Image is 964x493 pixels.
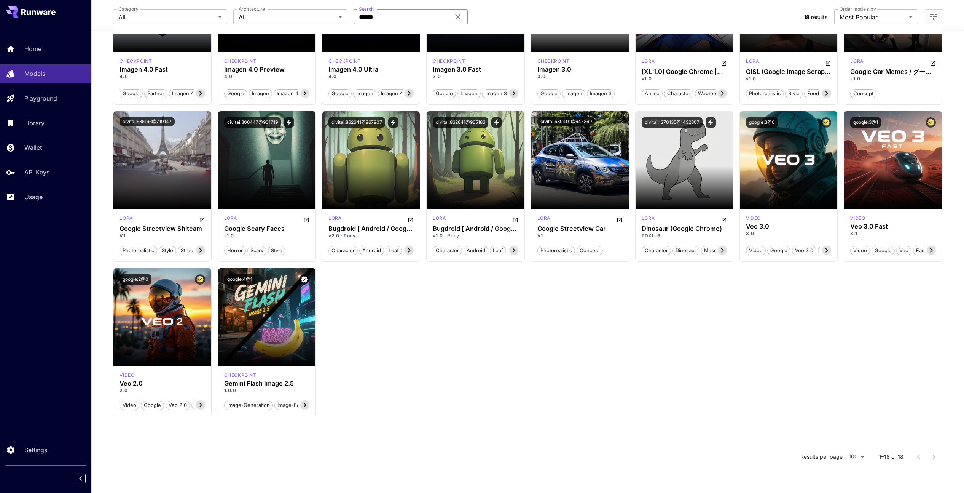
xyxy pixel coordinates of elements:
p: checkpoint [224,58,257,65]
p: video [850,215,865,222]
div: Imagen 3.0 [537,66,623,73]
span: concept [851,90,876,98]
span: Veo 2.0 [166,402,190,409]
span: anime [642,90,662,98]
div: imagen4preview [224,58,257,65]
div: Veo 3.0 [746,223,831,230]
p: lora [120,215,132,222]
span: Fast [913,247,929,255]
p: V1 [537,232,623,239]
p: 3.0 [537,73,623,80]
button: civitai:580401@647369 [537,117,595,126]
button: Partner [144,88,167,98]
button: civitai:1270135@1432807 [642,117,703,128]
div: SDXL 1.0 [850,58,863,67]
button: civitai:862641@965186 [433,117,488,128]
button: horror [224,245,246,255]
button: Open in CivitAI [512,215,518,224]
div: Imagen 4.0 Fast [120,66,205,73]
span: Video [851,247,870,255]
span: scary [248,247,266,255]
div: gemini_2_5_flash_image [224,372,257,379]
button: Google [120,88,143,98]
label: Search [359,6,374,12]
button: photorealistic [537,245,575,255]
div: GISL (Google Image Scrape LoRA) [746,68,831,75]
p: v1.0 [746,75,831,82]
p: checkpoint [224,372,257,379]
span: Google [433,90,456,98]
p: v2.0 : Pony [328,232,414,239]
button: concept [850,88,876,98]
h3: Dinosaur (Google Chrome) [642,225,727,232]
span: 18 [804,14,809,20]
h3: Bugdroid [ Android / Google ] by [PERSON_NAME] [328,225,414,232]
label: Architecture [239,6,265,12]
span: Veo [818,247,833,255]
button: View trigger words [706,117,716,128]
p: 3.0 [433,73,518,80]
button: Veo 3.0 [792,245,816,255]
p: 1.0.0 [224,387,309,394]
h3: Google Car Memes / グーグルカーのミーム SDXL [850,68,935,75]
h3: Google Scary Faces [224,225,309,232]
span: character [664,90,693,98]
div: Collapse sidebar [81,472,91,485]
span: character [642,247,671,255]
h3: Google Streetview Shitcam [120,225,205,232]
div: Gemini Flash Image 2.5 [224,380,309,387]
div: 100 [846,451,867,462]
h3: GISL (Google Image Scrape [PERSON_NAME]) [746,68,831,75]
span: Veo 3.0 [792,247,816,255]
span: leaf [386,247,402,255]
button: Imagen 4 Preview [274,88,322,98]
label: Order models by [840,6,876,12]
p: Usage [24,192,43,202]
button: style [268,245,285,255]
span: Imagen [249,90,272,98]
button: Google [141,400,164,410]
span: photorealistic [538,247,575,255]
p: Results per page [800,453,843,461]
button: character [433,245,462,255]
div: SD 1.5 [746,58,759,67]
p: Library [24,118,45,128]
span: Imagen [354,90,376,98]
button: Veo [191,400,207,410]
div: Imagen 3.0 Fast [433,66,518,73]
button: android [464,245,488,255]
button: Imagen [353,88,376,98]
span: Google [872,247,894,255]
p: lora [746,58,759,65]
span: android [360,247,384,255]
span: Imagen 4.0 [169,90,201,98]
button: civitai:635196@710147 [120,117,175,126]
span: mascot [701,247,724,255]
button: image-editing [274,400,313,410]
p: v1.0 [850,75,935,82]
button: android [359,245,384,255]
button: concept [577,245,603,255]
span: android [464,247,488,255]
span: image-editing [275,402,312,409]
span: character [329,247,357,255]
button: Open more filters [929,12,938,22]
button: Certified Model – Vetted for best performance and includes a commercial license. [195,274,205,285]
button: Veo [896,245,911,255]
p: PDXLv6 [642,232,727,239]
button: Open in CivitAI [930,58,936,67]
p: 4.0 [120,73,205,80]
span: concept [577,247,602,255]
button: dinosaur [672,245,699,255]
p: Models [24,69,45,78]
button: civitai:806447@901719 [224,117,281,128]
div: [XL 1.0] Google Chrome | Merryweather Media's Internet Explorer [642,68,727,75]
div: Pony [328,215,341,224]
h3: Google Streetview Car [537,225,623,232]
span: Google [538,90,560,98]
div: Bugdroid [ Android / Google ] by Leaf [433,225,518,232]
button: Google [328,88,352,98]
p: v1.0 [224,232,309,239]
button: photorealistic [120,245,157,255]
button: Google [224,88,247,98]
